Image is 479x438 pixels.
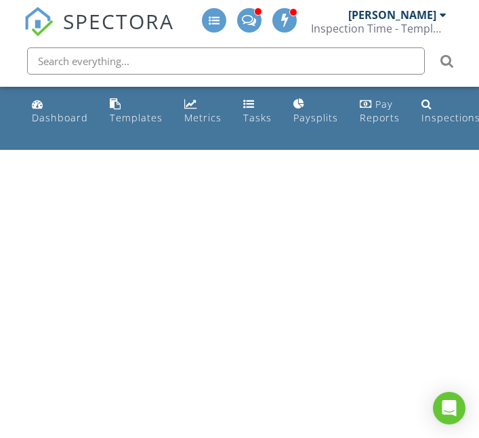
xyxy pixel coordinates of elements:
[311,22,446,35] div: Inspection Time - Temple/Waco
[24,18,174,47] a: SPECTORA
[63,7,174,35] span: SPECTORA
[433,392,465,424] div: Open Intercom Messenger
[293,111,338,124] div: Paysplits
[360,98,400,124] div: Pay Reports
[243,111,272,124] div: Tasks
[354,92,405,131] a: Pay Reports
[27,47,425,75] input: Search everything...
[184,111,222,124] div: Metrics
[32,111,88,124] div: Dashboard
[288,92,343,131] a: Paysplits
[24,7,54,37] img: The Best Home Inspection Software - Spectora
[110,111,163,124] div: Templates
[348,8,436,22] div: [PERSON_NAME]
[104,92,168,131] a: Templates
[179,92,227,131] a: Metrics
[26,92,93,131] a: Dashboard
[238,92,277,131] a: Tasks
